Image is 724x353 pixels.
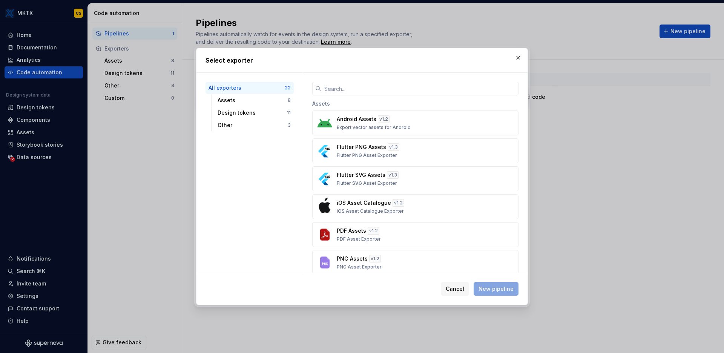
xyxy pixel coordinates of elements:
[209,84,285,92] div: All exporters
[206,56,518,65] h2: Select exporter
[337,171,385,179] p: Flutter SVG Assets
[215,119,294,131] button: Other3
[312,166,518,191] button: Flutter SVG Assetsv1.3Flutter SVG Asset Exporter
[337,227,366,235] p: PDF Assets
[337,199,391,207] p: iOS Asset Catalogue
[337,115,376,123] p: Android Assets
[337,255,368,262] p: PNG Assets
[393,199,404,207] div: v 1.2
[288,122,291,128] div: 3
[288,97,291,103] div: 8
[215,94,294,106] button: Assets8
[321,82,518,95] input: Search...
[312,250,518,275] button: PNG Assetsv1.2PNG Asset Exporter
[218,121,288,129] div: Other
[312,95,518,111] div: Assets
[218,97,288,104] div: Assets
[287,110,291,116] div: 11
[441,282,469,296] button: Cancel
[312,194,518,219] button: iOS Asset Cataloguev1.2iOS Asset Catalogue Exporter
[337,208,404,214] p: iOS Asset Catalogue Exporter
[337,143,386,151] p: Flutter PNG Assets
[312,138,518,163] button: Flutter PNG Assetsv1.3Flutter PNG Asset Exporter
[368,227,379,235] div: v 1.2
[312,222,518,247] button: PDF Assetsv1.2PDF Asset Exporter
[285,85,291,91] div: 22
[446,285,464,293] span: Cancel
[369,255,381,262] div: v 1.2
[388,143,399,151] div: v 1.3
[387,171,399,179] div: v 1.3
[337,152,397,158] p: Flutter PNG Asset Exporter
[337,124,411,130] p: Export vector assets for Android
[206,82,294,94] button: All exporters22
[215,107,294,119] button: Design tokens11
[312,111,518,135] button: Android Assetsv1.2Export vector assets for Android
[337,180,397,186] p: Flutter SVG Asset Exporter
[337,236,381,242] p: PDF Asset Exporter
[337,264,382,270] p: PNG Asset Exporter
[378,115,390,123] div: v 1.2
[218,109,287,117] div: Design tokens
